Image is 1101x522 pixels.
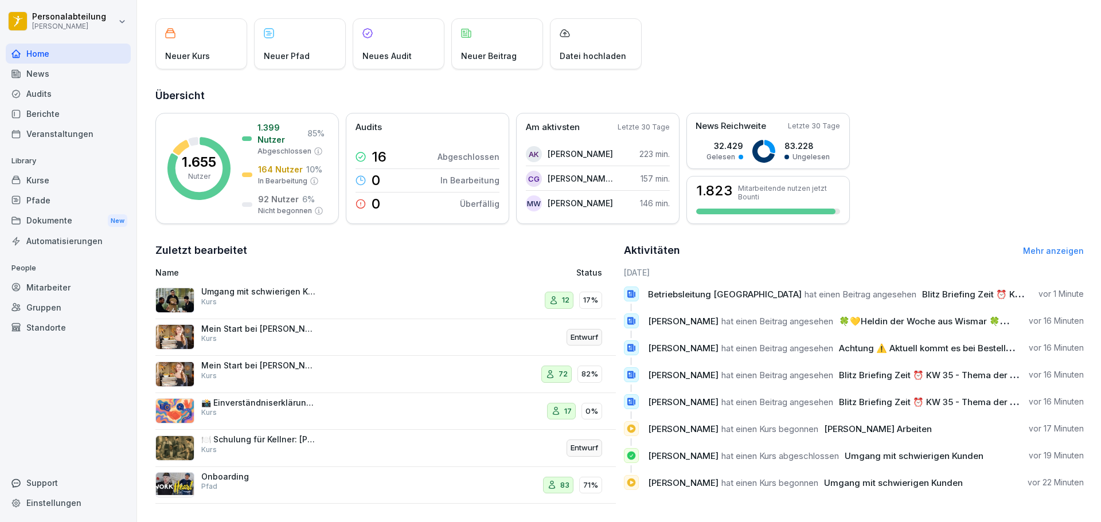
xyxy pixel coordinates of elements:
[784,140,830,152] p: 83.228
[6,473,131,493] div: Support
[155,472,194,497] img: xsq6pif1bkyf9agazq77nwco.png
[264,50,310,62] p: Neuer Pfad
[306,163,322,175] p: 10 %
[1029,369,1084,380] p: vor 16 Minuten
[824,477,963,488] span: Umgang mit schwierigen Kunden
[585,406,598,417] p: 0%
[6,84,131,104] a: Audits
[548,148,613,160] p: [PERSON_NAME]
[648,343,719,354] span: [PERSON_NAME]
[201,333,217,344] p: Kurs
[1029,423,1084,434] p: vor 17 Minuten
[721,343,833,354] span: hat einen Beitrag angesehen
[257,146,311,156] p: Abgeschlossen
[845,450,983,461] span: Umgang mit schwierigen Kunden
[188,171,210,182] p: Nutzer
[155,356,616,393] a: Mein Start bei [PERSON_NAME] - PersonalfragebogenKurs7282%
[440,174,499,186] p: In Bearbeitung
[32,22,106,30] p: [PERSON_NAME]
[6,152,131,170] p: Library
[6,170,131,190] a: Kurse
[624,266,1084,278] h6: [DATE]
[182,155,216,169] p: 1.655
[583,295,598,306] p: 17%
[372,150,386,164] p: 16
[6,317,131,337] div: Standorte
[571,332,598,343] p: Entwurf
[562,295,569,306] p: 12
[581,368,598,380] p: 82%
[559,368,568,380] p: 72
[548,172,614,185] p: [PERSON_NAME] [PERSON_NAME]
[6,64,131,84] a: News
[461,50,517,62] p: Neuer Beitrag
[6,297,131,317] a: Gruppen
[624,242,680,258] h2: Aktivitäten
[1038,288,1084,300] p: vor 1 Minute
[201,324,316,334] p: Mein Start bei [PERSON_NAME] - Personalfragebogen
[155,324,194,350] img: aaay8cu0h1hwaqqp9269xjan.png
[6,259,131,277] p: People
[155,242,616,258] h2: Zuletzt bearbeitet
[438,151,499,163] p: Abgeschlossen
[155,393,616,430] a: 📸 Einverständniserklärung für Foto- und VideonutzungKurs170%
[526,146,542,162] div: AK
[307,127,325,139] p: 85 %
[372,174,380,187] p: 0
[6,277,131,297] div: Mitarbeiter
[738,184,840,201] p: Mitarbeitende nutzen jetzt Bounti
[564,406,572,417] p: 17
[155,435,194,461] img: c6pxyn0tmrqwj4a1jbcqb86l.png
[696,184,732,198] h3: 1.823
[6,44,131,64] a: Home
[258,163,303,175] p: 164 Nutzer
[648,423,719,434] span: [PERSON_NAME]
[201,472,316,482] p: Onboarding
[721,316,833,327] span: hat einen Beitrag angesehen
[721,477,818,488] span: hat einen Kurs begonnen
[788,121,840,131] p: Letzte 30 Tage
[641,172,670,185] p: 157 min.
[648,316,719,327] span: [PERSON_NAME]
[201,434,316,445] p: 🍽️ Schulung für Kellner: [PERSON_NAME]
[201,445,217,455] p: Kurs
[1029,342,1084,354] p: vor 16 Minuten
[201,360,316,371] p: Mein Start bei [PERSON_NAME] - Personalfragebogen
[548,197,613,209] p: [PERSON_NAME]
[201,481,217,492] p: Pfad
[362,50,412,62] p: Neues Audit
[6,190,131,210] div: Pfade
[618,122,670,132] p: Letzte 30 Tage
[721,450,839,461] span: hat einen Kurs abgeschlossen
[201,398,316,408] p: 📸 Einverständniserklärung für Foto- und Videonutzung
[1029,450,1084,461] p: vor 19 Minuten
[1023,246,1084,256] a: Mehr anzeigen
[155,88,1084,104] h2: Übersicht
[576,266,602,278] p: Status
[155,467,616,504] a: OnboardingPfad8371%
[648,289,802,300] span: Betriebsleitung [GEOGRAPHIC_DATA]
[706,140,743,152] p: 32.429
[155,319,616,356] a: Mein Start bei [PERSON_NAME] - PersonalfragebogenKursEntwurf
[571,442,598,454] p: Entwurf
[258,206,312,216] p: Nicht begonnen
[526,171,542,187] div: CG
[721,370,833,380] span: hat einen Beitrag angesehen
[648,370,719,380] span: [PERSON_NAME]
[258,193,299,205] p: 92 Nutzer
[6,493,131,513] div: Einstellungen
[6,124,131,144] a: Veranstaltungen
[792,152,830,162] p: Ungelesen
[639,148,670,160] p: 223 min.
[526,195,542,211] div: MW
[6,231,131,251] a: Automatisierungen
[155,362,194,387] img: aaay8cu0h1hwaqqp9269xjan.png
[648,477,719,488] span: [PERSON_NAME]
[155,288,194,313] img: ibmq16c03v2u1873hyb2ubud.png
[583,480,598,491] p: 71%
